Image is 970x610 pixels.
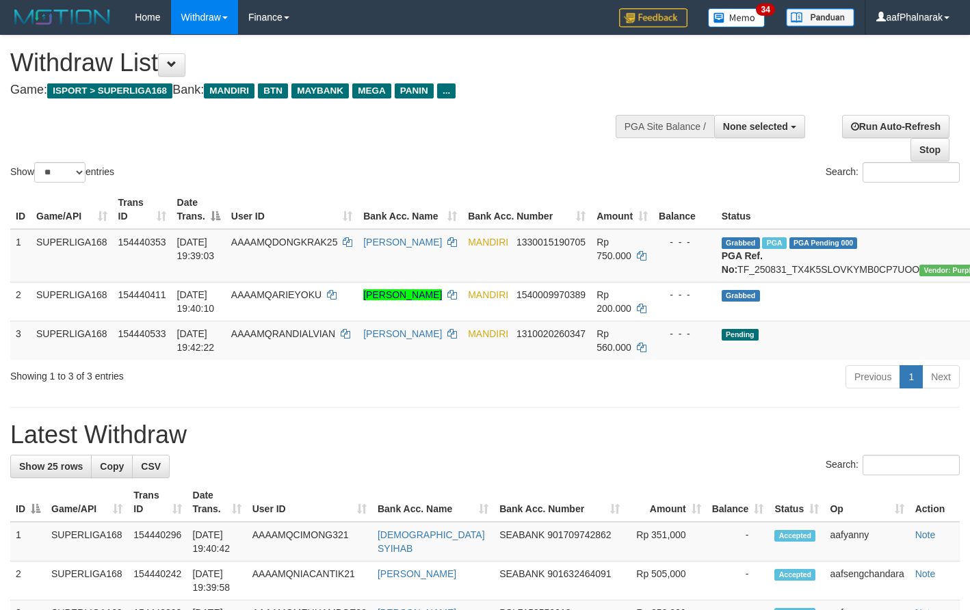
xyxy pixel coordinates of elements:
span: 154440411 [118,289,166,300]
td: SUPERLIGA168 [46,522,128,561]
span: Marked by aafsoycanthlai [762,237,786,249]
div: - - - [659,327,711,341]
span: MANDIRI [468,328,508,339]
td: 154440296 [128,522,187,561]
th: Date Trans.: activate to sort column descending [172,190,226,229]
td: SUPERLIGA168 [46,561,128,600]
span: SEABANK [499,529,545,540]
img: MOTION_logo.png [10,7,114,27]
span: 154440353 [118,237,166,248]
td: - [707,561,770,600]
td: [DATE] 19:39:58 [187,561,247,600]
select: Showentries [34,162,86,183]
td: aafyanny [824,522,909,561]
th: Game/API: activate to sort column ascending [31,190,113,229]
th: Trans ID: activate to sort column ascending [128,483,187,522]
a: [PERSON_NAME] [378,568,456,579]
a: Show 25 rows [10,455,92,478]
th: Trans ID: activate to sort column ascending [113,190,172,229]
td: 2 [10,561,46,600]
td: 1 [10,229,31,282]
th: Action [910,483,960,522]
td: Rp 351,000 [625,522,707,561]
a: Note [915,568,936,579]
span: AAAAMQARIEYOKU [231,289,322,300]
th: User ID: activate to sort column ascending [247,483,372,522]
span: MANDIRI [468,237,508,248]
td: aafsengchandara [824,561,909,600]
div: - - - [659,235,711,249]
th: User ID: activate to sort column ascending [226,190,358,229]
span: Rp 560.000 [597,328,631,353]
label: Search: [826,455,960,475]
span: [DATE] 19:42:22 [177,328,215,353]
td: 154440242 [128,561,187,600]
label: Show entries [10,162,114,183]
span: CSV [141,461,161,472]
h4: Game: Bank: [10,83,633,97]
td: 1 [10,522,46,561]
span: MEGA [352,83,391,98]
th: ID: activate to sort column descending [10,483,46,522]
span: AAAAMQRANDIALVIAN [231,328,335,339]
td: - [707,522,770,561]
a: Stop [910,138,949,161]
span: Grabbed [722,290,760,302]
span: Accepted [774,530,815,542]
span: Show 25 rows [19,461,83,472]
td: SUPERLIGA168 [31,321,113,360]
td: Rp 505,000 [625,561,707,600]
span: MAYBANK [291,83,349,98]
span: ISPORT > SUPERLIGA168 [47,83,172,98]
a: [PERSON_NAME] [363,289,442,300]
td: SUPERLIGA168 [31,282,113,321]
a: CSV [132,455,170,478]
div: - - - [659,288,711,302]
td: 2 [10,282,31,321]
span: Accepted [774,569,815,581]
td: AAAAMQNIACANTIK21 [247,561,372,600]
span: [DATE] 19:40:10 [177,289,215,314]
h1: Latest Withdraw [10,421,960,449]
input: Search: [863,455,960,475]
a: Note [915,529,936,540]
th: Balance: activate to sort column ascending [707,483,770,522]
span: [DATE] 19:39:03 [177,237,215,261]
b: PGA Ref. No: [722,250,763,275]
span: Copy 901632464091 to clipboard [547,568,611,579]
a: [DEMOGRAPHIC_DATA] SYIHAB [378,529,485,554]
td: 3 [10,321,31,360]
span: None selected [723,121,788,132]
th: Bank Acc. Name: activate to sort column ascending [372,483,494,522]
th: Status: activate to sort column ascending [769,483,824,522]
input: Search: [863,162,960,183]
th: Balance [653,190,716,229]
span: PANIN [395,83,434,98]
div: Showing 1 to 3 of 3 entries [10,364,394,383]
th: Amount: activate to sort column ascending [625,483,707,522]
span: Copy 1330015190705 to clipboard [516,237,586,248]
span: MANDIRI [204,83,254,98]
span: PGA Pending [789,237,858,249]
span: Pending [722,329,759,341]
td: SUPERLIGA168 [31,229,113,282]
img: panduan.png [786,8,854,27]
span: 34 [756,3,774,16]
span: Grabbed [722,237,760,249]
th: Date Trans.: activate to sort column ascending [187,483,247,522]
a: Previous [846,365,900,388]
th: Bank Acc. Name: activate to sort column ascending [358,190,462,229]
th: Op: activate to sort column ascending [824,483,909,522]
button: None selected [714,115,805,138]
a: 1 [900,365,923,388]
span: Rp 200.000 [597,289,631,314]
span: AAAAMQDONGKRAK25 [231,237,338,248]
span: BTN [258,83,288,98]
div: PGA Site Balance / [616,115,714,138]
span: Copy 901709742862 to clipboard [547,529,611,540]
span: Copy 1540009970389 to clipboard [516,289,586,300]
span: ... [437,83,456,98]
a: Copy [91,455,133,478]
th: Game/API: activate to sort column ascending [46,483,128,522]
img: Feedback.jpg [619,8,687,27]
